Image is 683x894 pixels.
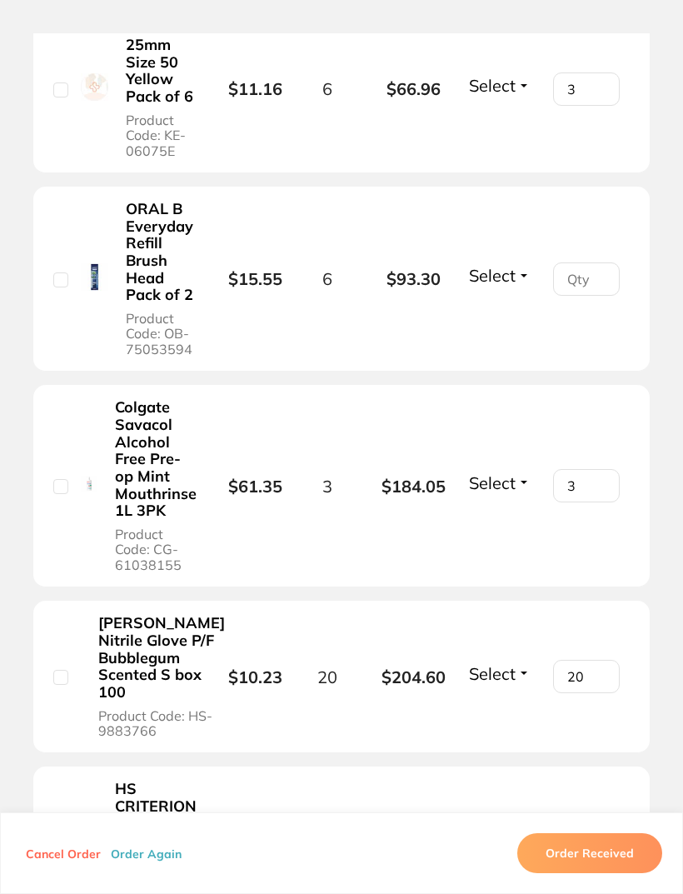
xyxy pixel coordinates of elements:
span: 3 [322,477,332,496]
button: ORAL B Everyday Refill Brush Head Pack of 2 Product Code: OB-75053594 [121,200,202,357]
b: $93.30 [371,269,457,288]
span: Select [469,265,516,286]
b: $204.60 [371,667,457,687]
b: ORAL B Everyday Refill Brush Head Pack of 2 [126,201,197,304]
b: $10.23 [228,667,282,687]
button: [PERSON_NAME] Nitrile Glove P/F Bubblegum Scented S box 100 Product Code: HS-9883766 [93,614,230,739]
button: K FILES 25mm Size 50 Yellow Pack of 6 Product Code: KE-06075E [121,18,202,159]
button: Select [464,472,536,493]
b: [PERSON_NAME] Nitrile Glove P/F Bubblegum Scented S box 100 [98,615,225,701]
b: $15.55 [228,268,282,289]
span: Product Code: HS-9883766 [98,708,225,739]
button: Order Again [106,846,187,861]
span: Select [469,75,516,96]
b: $66.96 [371,79,457,98]
span: Product Code: OB-75053594 [126,311,197,357]
span: Product Code: KE-06075E [126,112,197,158]
b: $61.35 [228,476,282,497]
button: Select [464,663,536,684]
button: Select [464,265,536,286]
img: ORAL B Everyday Refill Brush Head Pack of 2 [81,263,108,291]
input: Qty [553,469,620,502]
span: 20 [317,667,337,687]
img: Colgate Savacol Alcohol Free Pre-op Mint Mouthrinse 1L 3PK [81,476,97,492]
button: Colgate Savacol Alcohol Free Pre-op Mint Mouthrinse 1L 3PK Product Code: CG-61038155 [110,398,202,573]
input: Qty [553,72,620,106]
span: Product Code: CG-61038155 [115,527,197,572]
img: K FILES 25mm Size 50 Yellow Pack of 6 [81,73,108,101]
input: Qty [553,262,620,296]
input: Qty [553,660,620,693]
button: Select [464,75,536,96]
span: 6 [322,269,332,288]
b: $11.16 [228,78,282,99]
b: K FILES 25mm Size 50 Yellow Pack of 6 [126,19,197,105]
span: Select [469,663,516,684]
b: HS CRITERION Mask Pink Earloop Level 2 Box of 50 [115,781,197,884]
button: Cancel Order [21,846,106,861]
button: Order Received [517,833,662,873]
b: Colgate Savacol Alcohol Free Pre-op Mint Mouthrinse 1L 3PK [115,399,197,520]
b: $184.05 [371,477,457,496]
span: Select [469,472,516,493]
span: 6 [322,79,332,98]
